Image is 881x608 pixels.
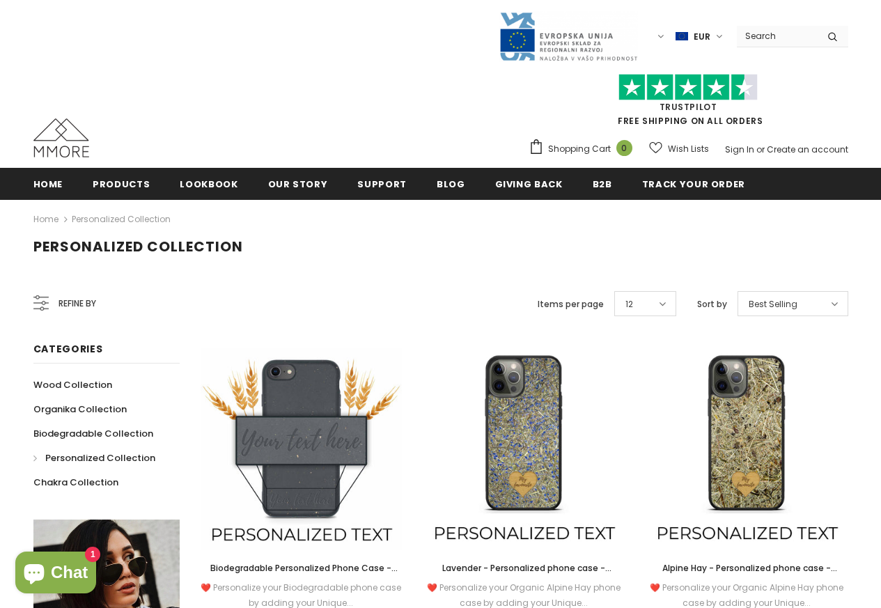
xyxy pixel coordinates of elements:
a: Alpine Hay - Personalized phone case - Personalized gift [646,561,848,576]
span: FREE SHIPPING ON ALL ORDERS [529,80,848,127]
a: Wish Lists [649,137,709,161]
span: B2B [593,178,612,191]
a: support [357,168,407,199]
span: 12 [625,297,633,311]
span: EUR [694,30,710,44]
a: B2B [593,168,612,199]
a: Home [33,168,63,199]
a: Blog [437,168,465,199]
label: Items per page [538,297,604,311]
a: Biodegradable Personalized Phone Case - Black [201,561,403,576]
span: 0 [616,140,632,156]
img: Trust Pilot Stars [618,74,758,101]
a: Track your order [642,168,745,199]
span: Best Selling [749,297,797,311]
span: Home [33,178,63,191]
a: Wood Collection [33,373,112,397]
img: Javni Razpis [499,11,638,62]
img: MMORE Cases [33,118,89,157]
span: Organika Collection [33,403,127,416]
span: Shopping Cart [548,142,611,156]
span: support [357,178,407,191]
a: Personalized Collection [72,213,171,225]
a: Giving back [495,168,563,199]
a: Lookbook [180,168,237,199]
span: Track your order [642,178,745,191]
a: Products [93,168,150,199]
a: Organika Collection [33,397,127,421]
span: Chakra Collection [33,476,118,489]
a: Our Story [268,168,328,199]
span: Blog [437,178,465,191]
a: Shopping Cart 0 [529,139,639,159]
span: Giving back [495,178,563,191]
a: Lavender - Personalized phone case - Personalized gift [423,561,625,576]
a: Biodegradable Collection [33,421,153,446]
span: Categories [33,342,103,356]
span: Lavender - Personalized phone case - Personalized gift [442,562,611,589]
span: or [756,143,765,155]
span: Alpine Hay - Personalized phone case - Personalized gift [662,562,837,589]
span: Biodegradable Personalized Phone Case - Black [210,562,398,589]
a: Home [33,211,59,228]
a: Personalized Collection [33,446,155,470]
span: Products [93,178,150,191]
a: Javni Razpis [499,30,638,42]
span: Wood Collection [33,378,112,391]
span: Refine by [59,296,96,311]
span: Biodegradable Collection [33,427,153,440]
span: Personalized Collection [45,451,155,465]
label: Sort by [697,297,727,311]
inbox-online-store-chat: Shopify online store chat [11,552,100,597]
span: Lookbook [180,178,237,191]
span: Our Story [268,178,328,191]
a: Sign In [725,143,754,155]
input: Search Site [737,26,817,46]
a: Chakra Collection [33,470,118,494]
a: Trustpilot [660,101,717,113]
span: Personalized Collection [33,237,243,256]
span: Wish Lists [668,142,709,156]
a: Create an account [767,143,848,155]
